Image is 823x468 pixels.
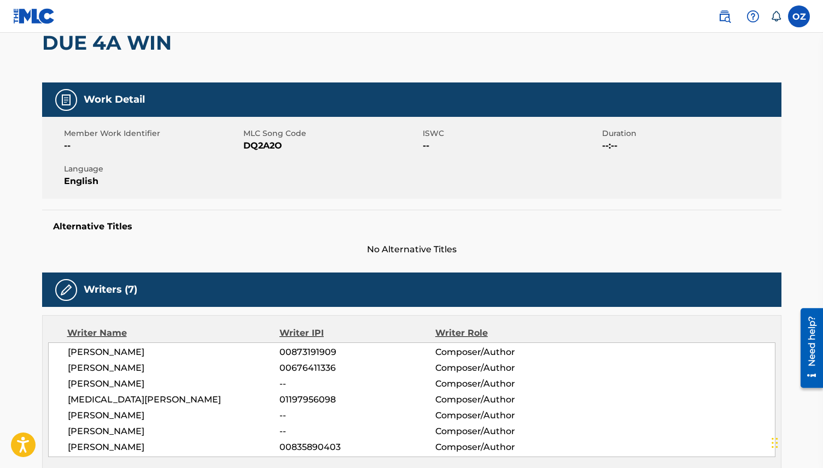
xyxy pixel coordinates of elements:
[243,139,420,152] span: DQ2A2O
[68,346,280,359] span: [PERSON_NAME]
[84,93,145,106] h5: Work Detail
[64,163,241,175] span: Language
[279,377,435,390] span: --
[718,10,731,23] img: search
[792,304,823,392] iframe: Resource Center
[279,346,435,359] span: 00873191909
[771,11,781,22] div: Notifications
[788,5,810,27] div: User Menu
[67,327,280,340] div: Writer Name
[435,362,577,375] span: Composer/Author
[435,346,577,359] span: Composer/Author
[53,221,771,232] h5: Alternative Titles
[60,283,73,297] img: Writers
[64,139,241,152] span: --
[60,93,73,106] img: Work Detail
[435,425,577,438] span: Composer/Author
[68,362,280,375] span: [PERSON_NAME]
[42,243,781,256] span: No Alternative Titles
[602,139,779,152] span: --:--
[602,128,779,139] span: Duration
[423,139,599,152] span: --
[435,409,577,422] span: Composer/Author
[68,393,280,406] span: [MEDICAL_DATA][PERSON_NAME]
[746,10,760,23] img: help
[714,5,736,27] a: Public Search
[279,362,435,375] span: 00676411336
[84,283,137,296] h5: Writers (7)
[68,377,280,390] span: [PERSON_NAME]
[64,128,241,139] span: Member Work Identifier
[768,416,823,468] iframe: Chat Widget
[279,393,435,406] span: 01197956098
[68,425,280,438] span: [PERSON_NAME]
[423,128,599,139] span: ISWC
[68,441,280,454] span: [PERSON_NAME]
[435,393,577,406] span: Composer/Author
[279,409,435,422] span: --
[243,128,420,139] span: MLC Song Code
[68,409,280,422] span: [PERSON_NAME]
[279,327,435,340] div: Writer IPI
[742,5,764,27] div: Help
[435,377,577,390] span: Composer/Author
[435,441,577,454] span: Composer/Author
[279,425,435,438] span: --
[42,31,177,55] h2: DUE 4A WIN
[64,175,241,188] span: English
[435,327,577,340] div: Writer Role
[279,441,435,454] span: 00835890403
[13,8,55,24] img: MLC Logo
[772,426,778,459] div: Drag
